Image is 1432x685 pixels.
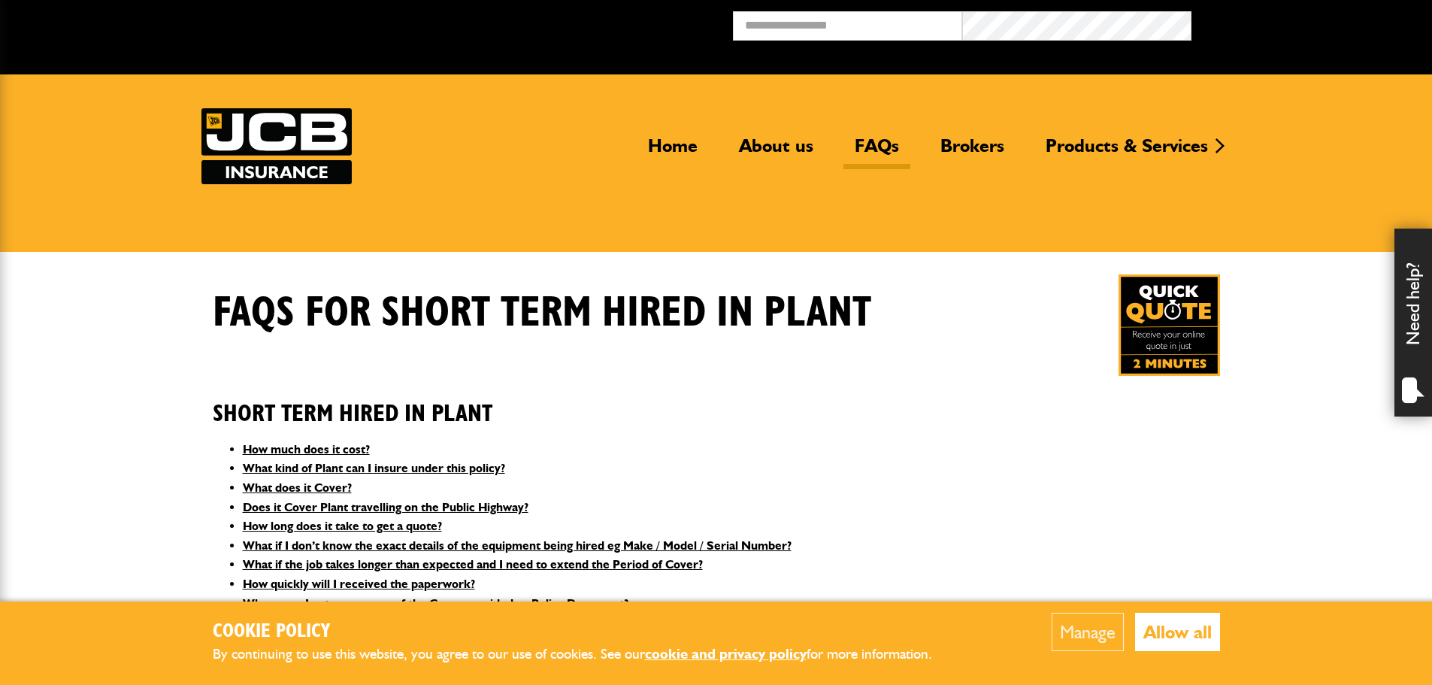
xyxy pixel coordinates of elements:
button: Manage [1052,613,1124,651]
a: Brokers [929,135,1016,169]
a: How much does it cost? [243,442,370,456]
a: Where can I get a summary of the Cover provided or Policy Document? [243,596,628,611]
a: Get your insurance quote in just 2-minutes [1119,274,1220,376]
h2: Cookie Policy [213,620,957,644]
a: How long does it take to get a quote? [243,519,442,533]
div: Need help? [1394,229,1432,417]
a: cookie and privacy policy [645,645,807,662]
a: FAQs [843,135,910,169]
a: How quickly will I received the paperwork? [243,577,475,591]
img: JCB Insurance Services logo [201,108,352,184]
a: JCB Insurance Services [201,108,352,184]
p: By continuing to use this website, you agree to our use of cookies. See our for more information. [213,643,957,666]
a: What kind of Plant can I insure under this policy? [243,461,505,475]
a: Products & Services [1034,135,1219,169]
button: Allow all [1135,613,1220,651]
a: Does it Cover Plant travelling on the Public Highway? [243,500,528,514]
a: What does it Cover? [243,480,352,495]
a: What if I don’t know the exact details of the equipment being hired eg Make / Model / Serial Number? [243,538,792,553]
a: What if the job takes longer than expected and I need to extend the Period of Cover? [243,557,703,571]
button: Broker Login [1191,11,1421,35]
a: Home [637,135,709,169]
h1: FAQS for Short Term Hired In Plant [213,288,871,338]
img: Quick Quote [1119,274,1220,376]
h2: Short Term Hired In Plant [213,377,1220,428]
a: About us [728,135,825,169]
